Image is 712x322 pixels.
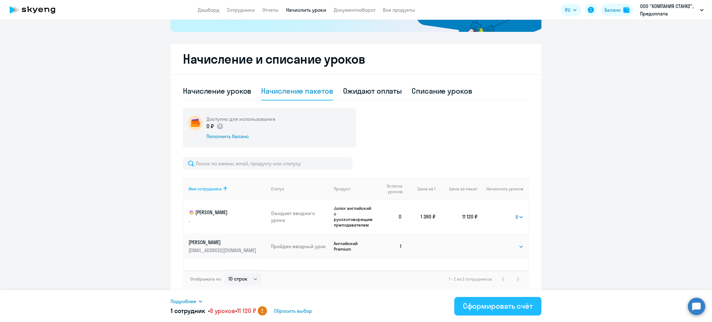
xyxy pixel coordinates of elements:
[271,210,329,223] p: Ожидает вводного урока
[334,186,375,192] div: Продукт
[561,4,581,16] button: RU
[189,186,222,192] div: Имя сотрудника
[375,200,407,233] td: 0
[183,157,352,170] input: Поиск по имени, email, продукту или статусу
[477,178,528,200] th: Начислить уроков
[412,86,472,96] div: Списание уроков
[189,209,258,216] p: [PERSON_NAME]
[380,183,402,194] span: Остаток уроков
[435,178,477,200] th: Цена за пакет
[454,297,541,316] button: Сформировать счёт
[210,307,235,315] span: 8 уроков
[227,7,255,13] a: Сотрудники
[334,7,375,13] a: Документооборот
[237,307,256,315] span: 11 120 ₽
[463,301,533,311] div: Сформировать счёт
[189,239,258,246] p: [PERSON_NAME]
[198,7,219,13] a: Дашборд
[189,239,266,254] a: [PERSON_NAME][EMAIL_ADDRESS][DOMAIN_NAME]
[190,276,222,282] span: Отображать по:
[189,209,266,224] a: child[PERSON_NAME]-
[171,307,256,315] h5: 1 сотрудник • •
[604,6,621,14] div: Баланс
[271,186,284,192] div: Статус
[183,52,529,66] h2: Начисление и списание уроков
[189,210,195,216] img: child
[189,247,258,254] p: [EMAIL_ADDRESS][DOMAIN_NAME]
[343,86,402,96] div: Ожидают оплаты
[380,183,407,194] div: Остаток уроков
[449,276,492,282] span: 1 - 2 из 2 сотрудников
[271,186,329,192] div: Статус
[271,243,329,250] p: Пройден вводный урок
[375,233,407,259] td: 1
[601,4,633,16] button: Балансbalance
[383,7,415,13] a: Все продукты
[623,7,629,13] img: balance
[189,186,266,192] div: Имя сотрудника
[171,298,196,305] span: Подробнее
[334,186,350,192] div: Продукт
[206,133,275,140] div: Пополнить баланс
[286,7,326,13] a: Начислить уроки
[640,2,697,17] p: ООО "КОМПАНИЯ СТАНКЕ", Предоплата
[188,116,203,130] img: wallet-circle.png
[274,307,312,315] span: Сбросить выбор
[261,86,333,96] div: Начисление пакетов
[189,218,258,224] p: -
[206,116,275,122] h5: Доступно для использования
[206,122,224,130] p: 0 ₽
[334,241,375,252] p: Английский Premium
[565,6,570,14] span: RU
[183,86,251,96] div: Начисление уроков
[407,200,435,233] td: 1 390 ₽
[407,178,435,200] th: Цена за 1
[435,200,477,233] td: 11 120 ₽
[334,205,375,228] p: Junior английский с русскоговорящим преподавателем
[637,2,707,17] button: ООО "КОМПАНИЯ СТАНКЕ", Предоплата
[262,7,279,13] a: Отчеты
